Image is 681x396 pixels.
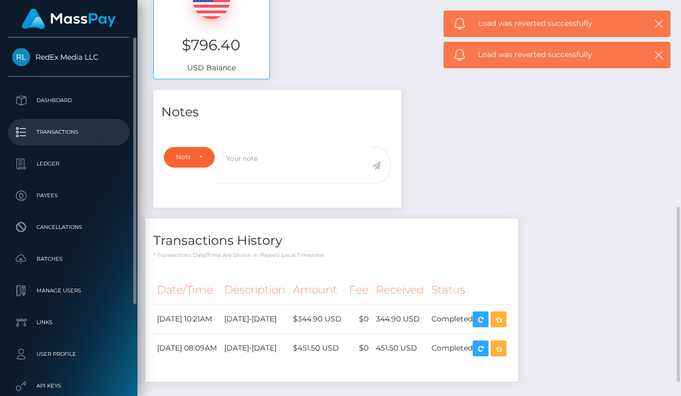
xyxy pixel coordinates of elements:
p: Batches [12,251,125,267]
p: * Transactions date/time are shown in payee's local timezone [153,251,510,259]
th: Description [220,275,289,305]
h4: Notes [161,103,393,122]
td: [DATE]-[DATE] [220,305,289,334]
td: Completed [428,305,510,334]
a: Transactions [8,119,130,145]
img: RedEx Media LLC [12,48,30,66]
a: Ledger [8,151,130,177]
span: Load was reverted successfully [478,18,640,29]
td: $0 [345,305,372,334]
p: Cancellations [12,219,125,235]
h3: $796.40 [162,35,261,56]
th: Date/Time [153,275,220,305]
a: Batches [8,246,130,272]
button: Note Type [164,147,215,167]
img: MassPay Logo [22,8,116,29]
p: Transactions [12,124,125,140]
a: Payees [8,182,130,209]
th: Amount [289,275,345,305]
td: Completed [428,334,510,363]
span: Load was reverted successfully [478,49,640,60]
span: RedEx Media LLC [8,52,130,62]
p: Payees [12,188,125,204]
th: Status [428,275,510,305]
td: $0 [345,334,372,363]
td: $451.50 USD [289,334,345,363]
a: Cancellations [8,214,130,241]
td: [DATE] 08:09AM [153,334,220,363]
a: Dashboard [8,87,130,114]
td: [DATE] 10:21AM [153,305,220,334]
p: User Profile [12,346,125,362]
td: [DATE]-[DATE] [220,334,289,363]
td: 344.90 USD [372,305,428,334]
th: Fee [345,275,372,305]
a: Links [8,309,130,336]
p: Links [12,315,125,330]
td: 451.50 USD [372,334,428,363]
td: $344.90 USD [289,305,345,334]
div: Note Type [176,153,190,161]
p: Dashboard [12,93,125,108]
p: Ledger [12,156,125,172]
p: API Keys [12,378,125,394]
h4: Transactions History [153,232,510,250]
th: Received [372,275,428,305]
a: Manage Users [8,278,130,304]
a: User Profile [8,341,130,367]
p: Manage Users [12,283,125,299]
